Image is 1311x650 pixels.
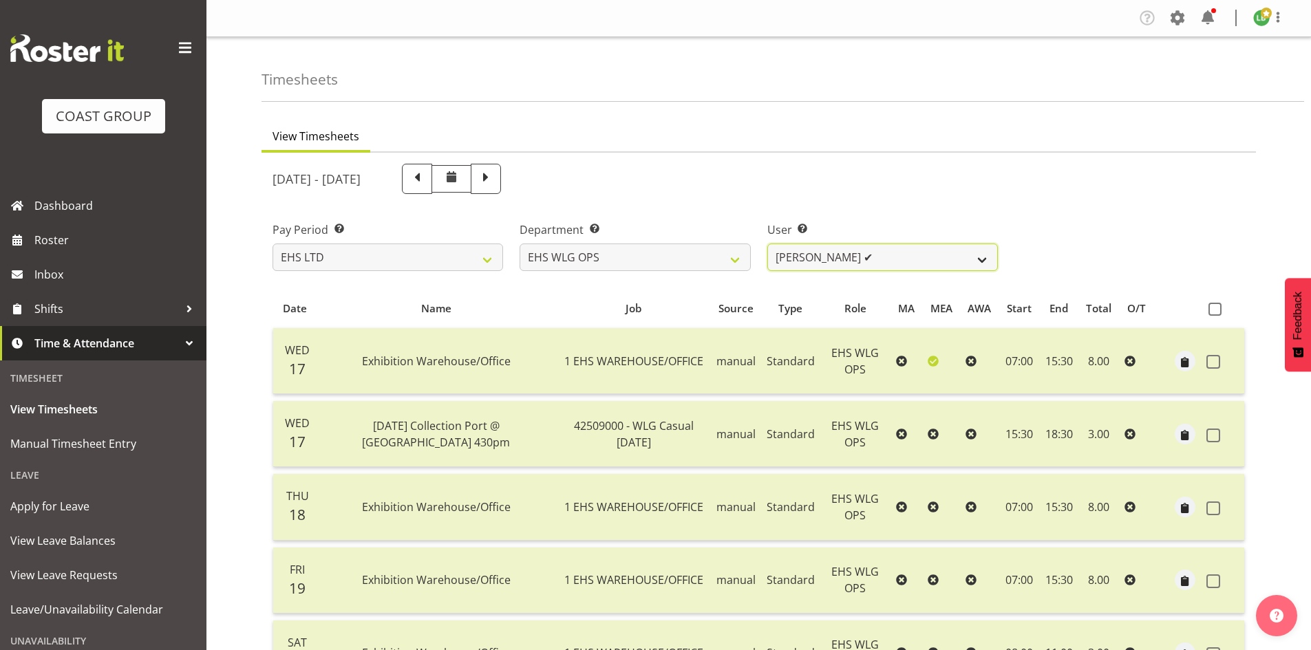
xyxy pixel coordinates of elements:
[1086,301,1111,316] span: Total
[898,301,915,316] span: MA
[1078,474,1120,540] td: 8.00
[1253,10,1270,26] img: lu-budden8051.jpg
[262,72,338,87] h4: Timesheets
[968,301,991,316] span: AWA
[718,301,754,316] span: Source
[283,301,307,316] span: Date
[564,499,703,514] span: 1 EHS WAREHOUSE/OFFICE
[1078,401,1120,467] td: 3.00
[831,345,879,377] span: EHS WLG OPS
[1040,548,1078,614] td: 15:30
[761,401,820,467] td: Standard
[288,635,307,650] span: Sat
[286,488,309,503] span: Thu
[362,418,510,450] span: [DATE] Collection Port @ [GEOGRAPHIC_DATA] 430pm
[362,499,511,514] span: Exhibition Warehouse/Office
[10,530,196,551] span: View Leave Balances
[778,301,802,316] span: Type
[10,496,196,517] span: Apply for Leave
[10,34,124,62] img: Rosterit website logo
[3,461,203,489] div: Leave
[999,548,1040,614] td: 07:00
[1078,548,1120,614] td: 8.00
[761,474,820,540] td: Standard
[3,364,203,392] div: Timesheet
[1270,609,1283,622] img: help-xxl-2.png
[362,572,511,587] span: Exhibition Warehouse/Office
[56,106,151,127] div: COAST GROUP
[34,230,200,250] span: Roster
[831,491,879,523] span: EHS WLG OPS
[999,474,1040,540] td: 07:00
[3,426,203,461] a: Manual Timesheet Entry
[273,171,361,186] h5: [DATE] - [DATE]
[289,505,306,524] span: 18
[716,572,756,587] span: manual
[290,562,305,577] span: Fri
[273,221,503,238] label: Pay Period
[10,399,196,420] span: View Timesheets
[574,418,694,450] span: 42509000 - WLG Casual [DATE]
[273,128,359,144] span: View Timesheets
[10,565,196,585] span: View Leave Requests
[3,592,203,627] a: Leave/Unavailability Calendar
[1127,301,1146,316] span: O/T
[831,418,879,450] span: EHS WLG OPS
[930,301,952,316] span: MEA
[10,433,196,454] span: Manual Timesheet Entry
[1040,474,1078,540] td: 15:30
[626,301,641,316] span: Job
[761,548,820,614] td: Standard
[716,499,756,514] span: manual
[844,301,866,316] span: Role
[10,599,196,620] span: Leave/Unavailability Calendar
[285,343,310,358] span: Wed
[564,354,703,369] span: 1 EHS WAREHOUSE/OFFICE
[716,354,756,369] span: manual
[421,301,451,316] span: Name
[34,333,179,354] span: Time & Attendance
[289,578,306,598] span: 19
[3,489,203,523] a: Apply for Leave
[1007,301,1032,316] span: Start
[285,415,310,431] span: Wed
[1040,401,1078,467] td: 18:30
[1285,278,1311,371] button: Feedback - Show survey
[1292,292,1304,340] span: Feedback
[1078,328,1120,394] td: 8.00
[564,572,703,587] span: 1 EHS WAREHOUSE/OFFICE
[999,328,1040,394] td: 07:00
[34,195,200,216] span: Dashboard
[831,564,879,596] span: EHS WLG OPS
[3,392,203,426] a: View Timesheets
[999,401,1040,467] td: 15:30
[362,354,511,369] span: Exhibition Warehouse/Office
[520,221,750,238] label: Department
[3,558,203,592] a: View Leave Requests
[3,523,203,558] a: View Leave Balances
[761,328,820,394] td: Standard
[1049,301,1068,316] span: End
[34,264,200,285] span: Inbox
[34,299,179,319] span: Shifts
[716,426,756,442] span: manual
[1040,328,1078,394] td: 15:30
[289,359,306,378] span: 17
[289,432,306,451] span: 17
[767,221,998,238] label: User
